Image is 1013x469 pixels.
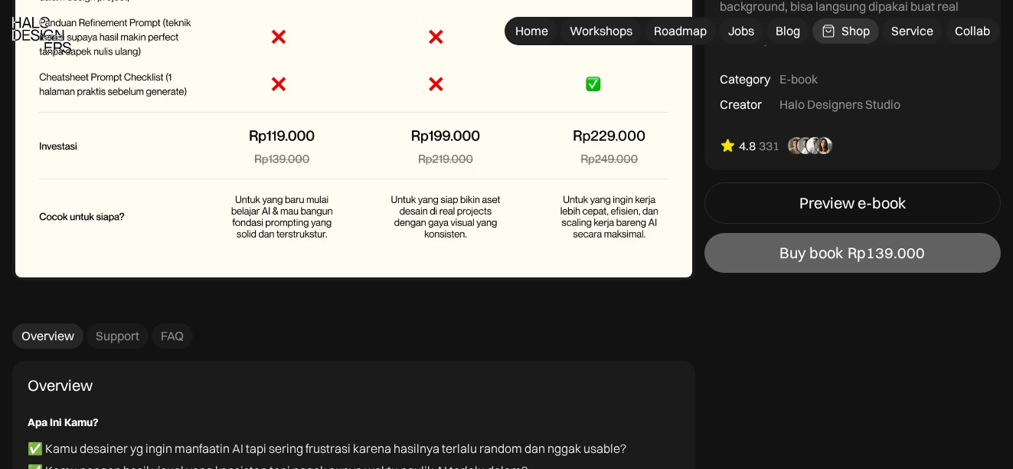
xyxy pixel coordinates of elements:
[848,244,925,262] div: Rp139.000
[759,138,779,154] div: 331
[28,415,99,429] strong: Apa Ini Kamu?
[728,23,754,39] div: Jobs
[799,194,906,212] div: Preview e-book
[28,438,680,460] p: ✅ Kamu desainer yg ingin manfaatin AI tapi sering frustrasi karena hasilnya terlalu random dan ng...
[720,71,770,87] div: Category
[882,18,943,44] a: Service
[779,244,843,262] div: Buy book
[506,18,557,44] a: Home
[21,328,74,344] div: Overview
[766,18,809,44] a: Blog
[515,23,548,39] div: Home
[704,182,1001,224] a: Preview e-book
[570,23,632,39] div: Workshops
[560,18,642,44] a: Workshops
[719,18,763,44] a: Jobs
[720,96,762,112] div: Creator
[891,23,933,39] div: Service
[955,23,990,39] div: Collab
[841,23,870,39] div: Shop
[779,96,900,112] div: Halo Designers Studio
[28,376,93,395] div: Overview
[161,328,184,344] div: FAQ
[96,328,139,344] div: Support
[779,71,818,87] div: E-book
[654,23,707,39] div: Roadmap
[946,18,999,44] a: Collab
[739,138,756,154] div: 4.8
[812,18,879,44] a: Shop
[776,23,800,39] div: Blog
[645,18,716,44] a: Roadmap
[704,233,1001,273] a: Buy bookRp139.000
